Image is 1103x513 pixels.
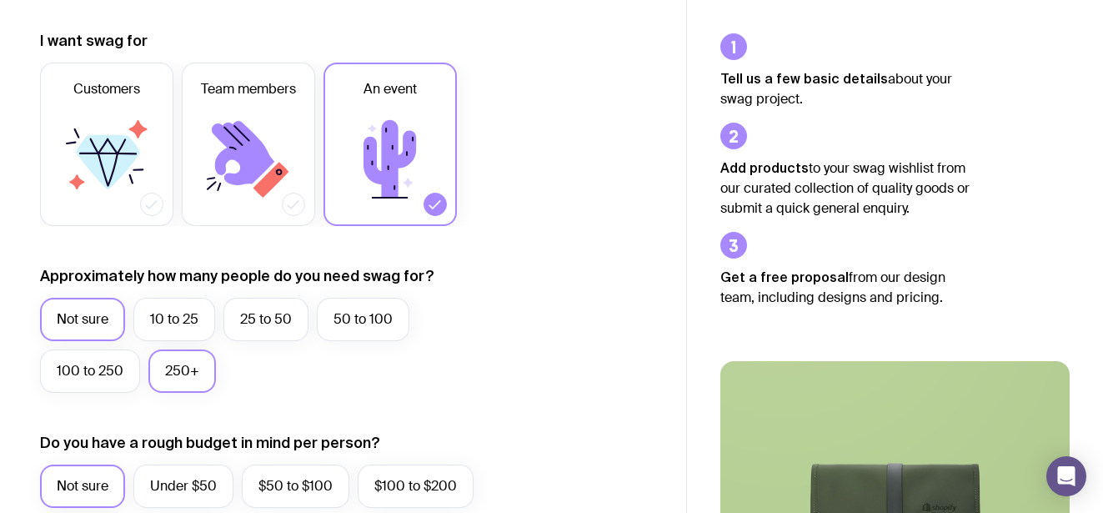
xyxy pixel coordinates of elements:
[201,79,296,99] span: Team members
[242,465,349,508] label: $50 to $100
[720,267,970,308] p: from our design team, including designs and pricing.
[720,158,970,219] p: to your swag wishlist from our curated collection of quality goods or submit a quick general enqu...
[720,68,970,109] p: about your swag project.
[223,298,308,341] label: 25 to 50
[40,465,125,508] label: Not sure
[358,465,474,508] label: $100 to $200
[40,31,148,51] label: I want swag for
[73,79,140,99] span: Customers
[40,433,380,453] label: Do you have a rough budget in mind per person?
[40,298,125,341] label: Not sure
[40,266,434,286] label: Approximately how many people do you need swag for?
[40,350,140,393] label: 100 to 250
[1046,456,1086,496] div: Open Intercom Messenger
[133,298,215,341] label: 10 to 25
[720,71,888,86] strong: Tell us a few basic details
[363,79,417,99] span: An event
[133,465,233,508] label: Under $50
[148,350,216,393] label: 250+
[720,160,809,175] strong: Add products
[317,298,409,341] label: 50 to 100
[720,269,849,284] strong: Get a free proposal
